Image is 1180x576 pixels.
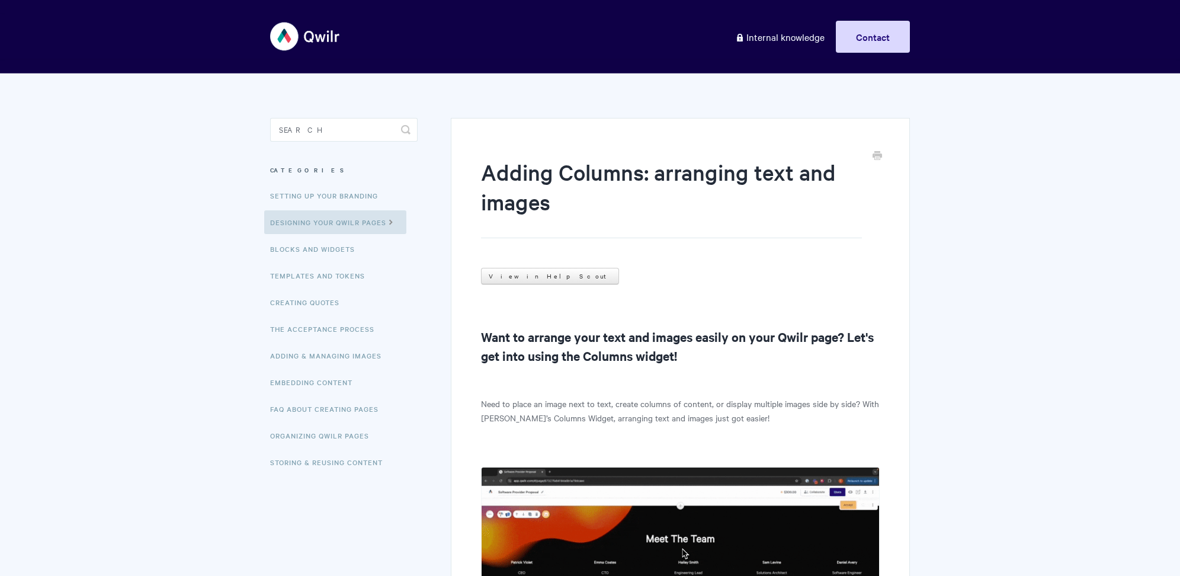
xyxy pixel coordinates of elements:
a: Internal knowledge [726,21,833,53]
p: Need to place an image next to text, create columns of content, or display multiple images side b... [481,396,880,425]
a: Blocks and Widgets [270,237,364,261]
a: View in Help Scout [481,268,619,284]
h1: Adding Columns: arranging text and images [481,157,862,238]
h2: Want to arrange your text and images easily on your Qwilr page? Let's get into using the Columns ... [481,327,880,365]
input: Search [270,118,418,142]
a: Adding & Managing Images [270,344,390,367]
a: Organizing Qwilr Pages [270,424,378,447]
a: Creating Quotes [270,290,348,314]
a: The Acceptance Process [270,317,383,341]
img: Qwilr Help Center [270,14,341,59]
a: Print this Article [873,150,882,163]
h3: Categories [270,159,418,181]
a: Setting up your Branding [270,184,387,207]
a: Designing Your Qwilr Pages [264,210,406,234]
a: Embedding Content [270,370,361,394]
a: Contact [836,21,910,53]
a: Storing & Reusing Content [270,450,392,474]
a: Templates and Tokens [270,264,374,287]
a: FAQ About Creating Pages [270,397,387,421]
